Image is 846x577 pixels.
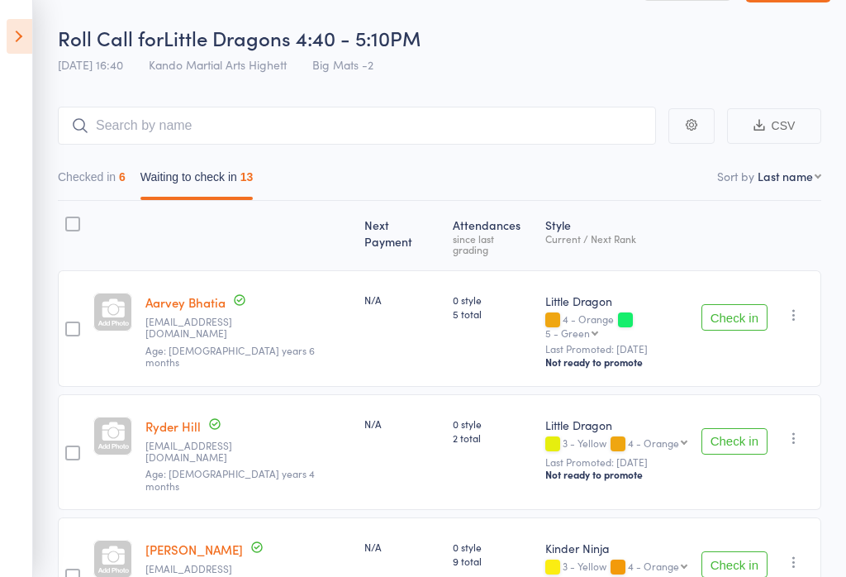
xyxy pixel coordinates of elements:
[545,560,688,575] div: 3 - Yellow
[701,304,768,331] button: Check in
[364,417,440,431] div: N/A
[545,293,688,309] div: Little Dragon
[453,233,532,255] div: since last grading
[58,56,123,73] span: [DATE] 16:40
[145,316,253,340] small: amitbhatia_88@hotmail.com
[149,56,287,73] span: Kando Martial Arts Highett
[453,417,532,431] span: 0 style
[58,162,126,200] button: Checked in6
[545,355,688,369] div: Not ready to promote
[145,541,243,558] a: [PERSON_NAME]
[145,466,315,492] span: Age: [DEMOGRAPHIC_DATA] years 4 months
[453,540,532,554] span: 0 style
[119,170,126,184] div: 6
[628,437,679,448] div: 4 - Orange
[545,313,688,338] div: 4 - Orange
[545,233,688,244] div: Current / Next Rank
[545,456,688,468] small: Last Promoted: [DATE]
[453,554,532,568] span: 9 total
[701,428,768,455] button: Check in
[312,56,373,73] span: Big Mats -2
[545,437,688,451] div: 3 - Yellow
[545,343,688,355] small: Last Promoted: [DATE]
[358,208,446,263] div: Next Payment
[727,108,821,144] button: CSV
[145,293,226,311] a: Aarvey Bhatia
[145,343,315,369] span: Age: [DEMOGRAPHIC_DATA] years 6 months
[140,162,254,200] button: Waiting to check in13
[545,417,688,433] div: Little Dragon
[58,24,164,51] span: Roll Call for
[240,170,254,184] div: 13
[545,540,688,556] div: Kinder Ninja
[58,107,656,145] input: Search by name
[145,440,253,464] small: Majahill27@gmail.com
[717,168,754,184] label: Sort by
[364,293,440,307] div: N/A
[545,327,590,338] div: 5 - Green
[453,293,532,307] span: 0 style
[545,468,688,481] div: Not ready to promote
[164,24,421,51] span: Little Dragons 4:40 - 5:10PM
[628,560,679,571] div: 4 - Orange
[364,540,440,554] div: N/A
[145,417,201,435] a: Ryder Hill
[539,208,695,263] div: Style
[446,208,539,263] div: Atten­dances
[758,168,813,184] div: Last name
[453,307,532,321] span: 5 total
[453,431,532,445] span: 2 total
